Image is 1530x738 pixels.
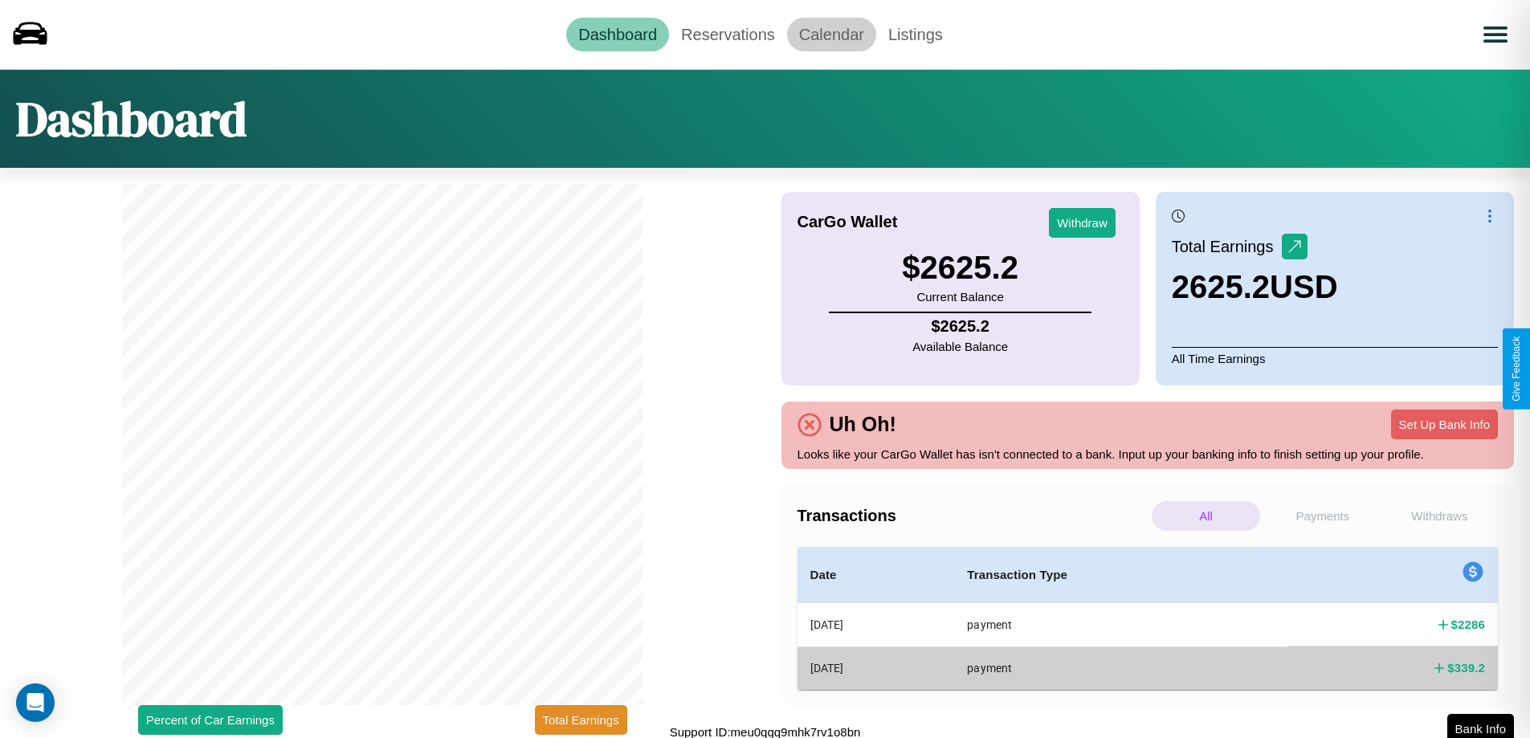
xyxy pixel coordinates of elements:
[669,18,787,51] a: Reservations
[912,317,1008,336] h4: $ 2625.2
[787,18,876,51] a: Calendar
[798,213,898,231] h4: CarGo Wallet
[566,18,669,51] a: Dashboard
[967,565,1275,585] h4: Transaction Type
[1511,336,1522,402] div: Give Feedback
[138,705,283,735] button: Percent of Car Earnings
[798,603,955,647] th: [DATE]
[902,286,1018,308] p: Current Balance
[1172,347,1498,369] p: All Time Earnings
[798,547,1499,690] table: simple table
[1385,501,1494,531] p: Withdraws
[1172,232,1282,261] p: Total Earnings
[1268,501,1377,531] p: Payments
[798,443,1499,465] p: Looks like your CarGo Wallet has isn't connected to a bank. Input up your banking info to finish ...
[535,705,627,735] button: Total Earnings
[1447,659,1485,676] h4: $ 339.2
[1451,616,1485,633] h4: $ 2286
[798,507,1148,525] h4: Transactions
[876,18,955,51] a: Listings
[1391,410,1498,439] button: Set Up Bank Info
[16,86,247,152] h1: Dashboard
[1049,208,1116,238] button: Withdraw
[1172,269,1338,305] h3: 2625.2 USD
[798,646,955,689] th: [DATE]
[1152,501,1260,531] p: All
[810,565,942,585] h4: Date
[912,336,1008,357] p: Available Balance
[902,250,1018,286] h3: $ 2625.2
[822,413,904,436] h4: Uh Oh!
[1473,12,1518,57] button: Open menu
[954,603,1287,647] th: payment
[954,646,1287,689] th: payment
[16,683,55,722] div: Open Intercom Messenger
